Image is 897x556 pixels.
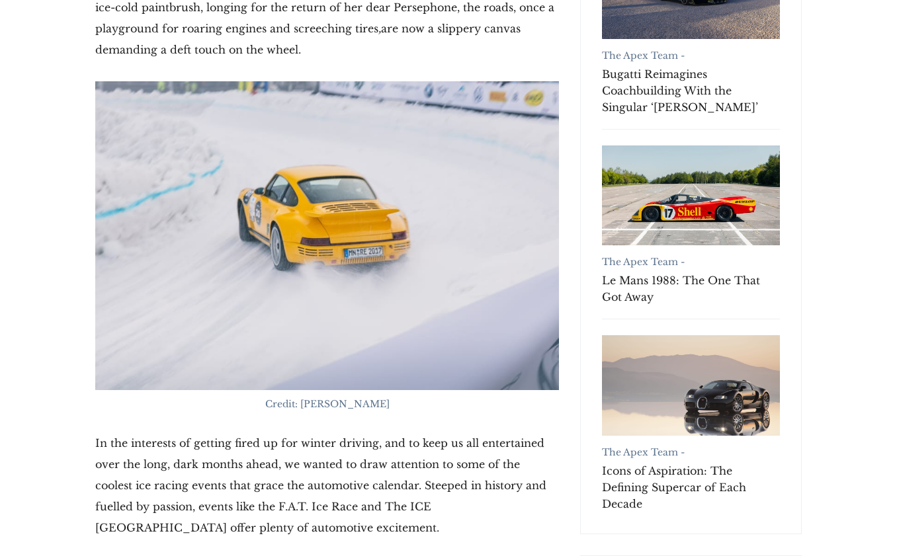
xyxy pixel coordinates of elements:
a: Icons of Aspiration: The Defining Supercar of Each Decade [602,463,780,512]
a: Bugatti Reimagines Coachbuilding With the Singular ‘[PERSON_NAME]’ [602,66,780,116]
span: Credit: [PERSON_NAME] [265,398,390,410]
a: Le Mans 1988: The One That Got Away [602,272,780,305]
a: The Apex Team - [602,446,685,458]
p: In the interests of getting fired up for winter driving, and to keep us all entertained over the ... [95,432,559,538]
a: Icons of Aspiration: The Defining Supercar of Each Decade [602,335,780,435]
em: , [378,22,381,35]
a: The Apex Team - [602,50,685,61]
a: Le Mans 1988: The One That Got Away [602,145,780,245]
a: The Apex Team - [602,256,685,268]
